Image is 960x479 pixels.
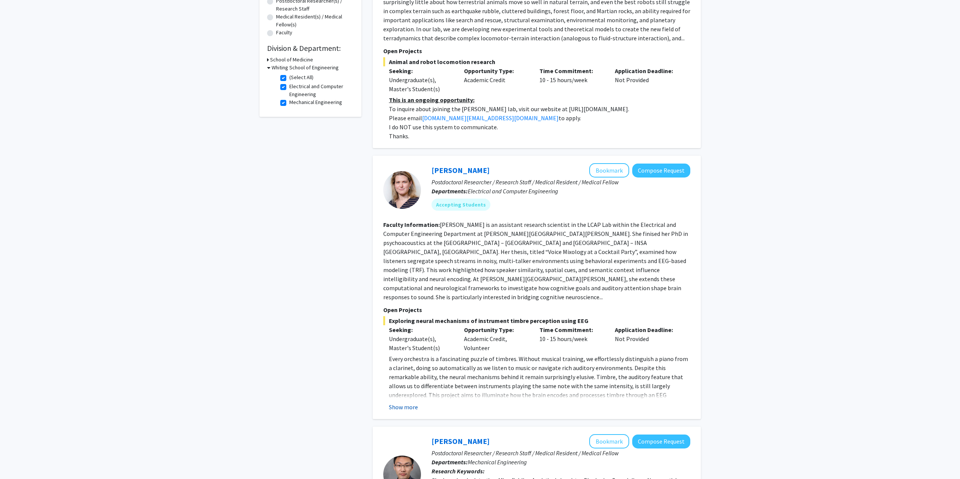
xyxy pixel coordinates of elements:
a: [DOMAIN_NAME][EMAIL_ADDRESS][DOMAIN_NAME] [422,114,559,122]
span: Mechanical Engineering [468,458,527,466]
div: 10 - 15 hours/week [534,325,609,352]
p: I do NOT use this system to communicate. [389,122,690,132]
p: Seeking: [389,66,453,75]
div: 10 - 15 hours/week [534,66,609,93]
p: Time Commitment: [539,325,604,334]
div: Academic Credit [458,66,534,93]
label: (Select All) [289,73,313,81]
p: Seeking: [389,325,453,334]
p: Open Projects [383,46,690,55]
p: Time Commitment: [539,66,604,75]
label: Faculty [276,29,292,37]
p: Thanks. [389,132,690,141]
mat-chip: Accepting Students [432,199,490,211]
p: Opportunity Type: [464,66,528,75]
div: Undergraduate(s), Master's Student(s) [389,334,453,352]
button: Show more [389,402,418,412]
p: Every orchestra is a fascinating puzzle of timbres. Without musical training, we effortlessly dis... [389,354,690,427]
label: Mechanical Engineering [289,98,342,106]
button: Compose Request to Moira-Phoebe Huet [632,164,690,178]
b: Departments: [432,187,468,195]
p: Opportunity Type: [464,325,528,334]
b: Departments: [432,458,468,466]
b: Research Keywords: [432,467,485,475]
u: This is an ongoing opportunity: [389,96,475,104]
p: Open Projects [383,305,690,314]
label: Electrical and Computer Engineering [289,83,352,98]
button: Add Moira-Phoebe Huet to Bookmarks [589,163,629,178]
span: Animal and robot locomotion research [383,57,690,66]
button: Compose Request to Sixuan Li [632,435,690,448]
h3: School of Medicine [270,56,313,64]
p: To inquire about joining the [PERSON_NAME] lab, visit our website at [URL][DOMAIN_NAME]. [389,104,690,113]
p: Application Deadline: [615,325,679,334]
div: Academic Credit, Volunteer [458,325,534,352]
h3: Whiting School of Engineering [272,64,339,72]
span: Electrical and Computer Engineering [468,187,558,195]
p: Postdoctoral Researcher / Research Staff / Medical Resident / Medical Fellow [432,178,690,187]
button: Add Sixuan Li to Bookmarks [589,434,629,448]
a: [PERSON_NAME] [432,436,490,446]
div: Not Provided [609,325,685,352]
h2: Division & Department: [267,44,354,53]
p: Postdoctoral Researcher / Research Staff / Medical Resident / Medical Fellow [432,448,690,458]
p: Application Deadline: [615,66,679,75]
iframe: Chat [6,445,32,473]
div: Not Provided [609,66,685,93]
label: Medical Resident(s) / Medical Fellow(s) [276,13,354,29]
a: [PERSON_NAME] [432,165,490,175]
fg-read-more: [PERSON_NAME] is an assistant research scientist in the LCAP Lab within the Electrical and Comput... [383,221,688,301]
div: Undergraduate(s), Master's Student(s) [389,75,453,93]
b: Faculty Information: [383,221,440,228]
span: Exploring neural mechanisms of instrument timbre perception using EEG [383,316,690,325]
p: Please email to apply. [389,113,690,122]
